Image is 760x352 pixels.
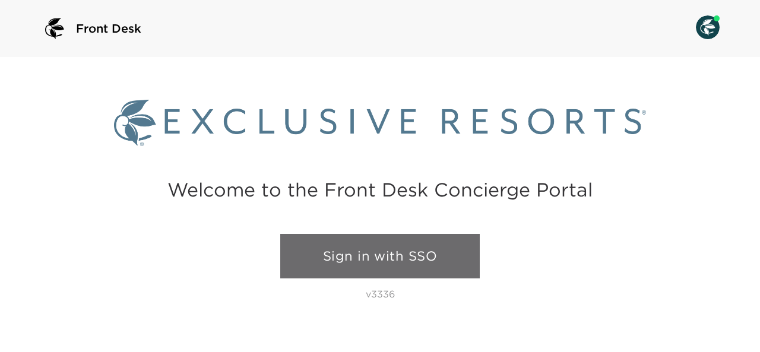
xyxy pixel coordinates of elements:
a: Sign in with SSO [280,234,480,279]
h2: Welcome to the Front Desk Concierge Portal [167,180,593,199]
img: User [696,15,720,39]
p: v3336 [366,288,395,300]
img: logo [40,14,69,43]
span: Front Desk [76,20,141,37]
img: Exclusive Resorts logo [114,100,646,146]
